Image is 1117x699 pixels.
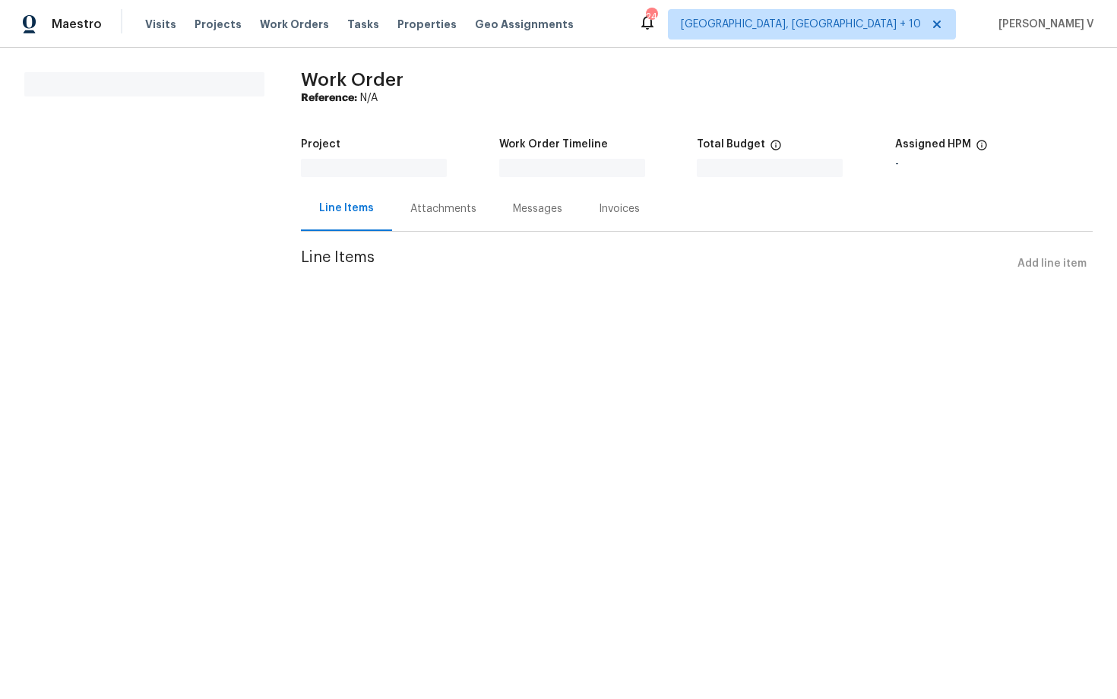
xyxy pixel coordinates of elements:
[475,17,574,32] span: Geo Assignments
[770,139,782,159] span: The total cost of line items that have been proposed by Opendoor. This sum includes line items th...
[145,17,176,32] span: Visits
[499,139,608,150] h5: Work Order Timeline
[410,201,476,217] div: Attachments
[301,93,357,103] b: Reference:
[976,139,988,159] span: The hpm assigned to this work order.
[895,159,1093,169] div: -
[195,17,242,32] span: Projects
[697,139,765,150] h5: Total Budget
[52,17,102,32] span: Maestro
[992,17,1094,32] span: [PERSON_NAME] V
[513,201,562,217] div: Messages
[347,19,379,30] span: Tasks
[319,201,374,216] div: Line Items
[599,201,640,217] div: Invoices
[681,17,921,32] span: [GEOGRAPHIC_DATA], [GEOGRAPHIC_DATA] + 10
[301,250,1011,278] span: Line Items
[260,17,329,32] span: Work Orders
[301,90,1093,106] div: N/A
[397,17,457,32] span: Properties
[301,139,340,150] h5: Project
[895,139,971,150] h5: Assigned HPM
[646,9,657,24] div: 246
[301,71,403,89] span: Work Order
